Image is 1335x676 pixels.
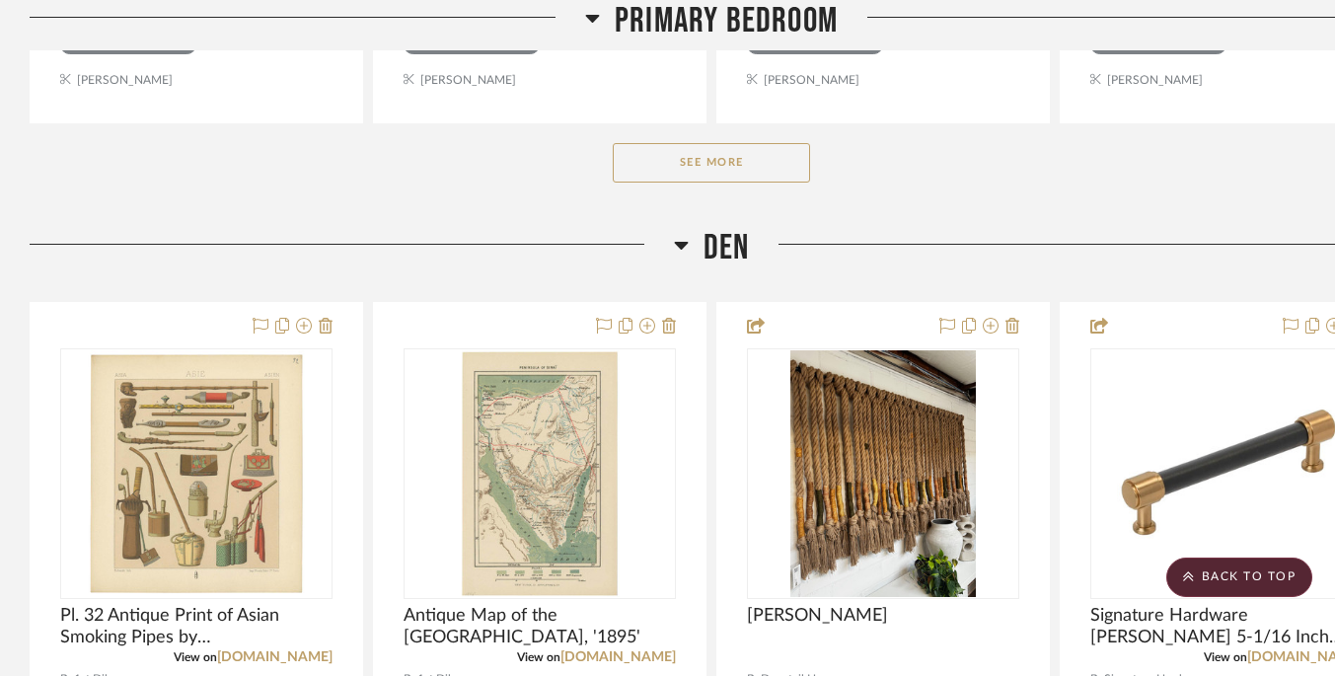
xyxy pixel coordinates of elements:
[560,650,676,664] a: [DOMAIN_NAME]
[613,143,810,183] button: See More
[747,605,888,627] span: [PERSON_NAME]
[704,227,750,269] span: Den
[217,650,333,664] a: [DOMAIN_NAME]
[416,350,663,597] img: Antique Map of the Sinai Peninsula, '1895'
[1204,651,1247,663] span: View on
[1166,558,1312,597] scroll-to-top-button: BACK TO TOP
[517,651,560,663] span: View on
[174,651,217,663] span: View on
[60,605,333,648] span: Pl. 32 Antique Print of Asian Smoking Pipes by [PERSON_NAME], 'circa [DATE]'
[73,350,320,597] img: Pl. 32 Antique Print of Asian Smoking Pipes by Racinet, 'circa 1880'
[790,350,976,597] img: Hassan Macrame
[404,605,676,648] span: Antique Map of the [GEOGRAPHIC_DATA], '1895'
